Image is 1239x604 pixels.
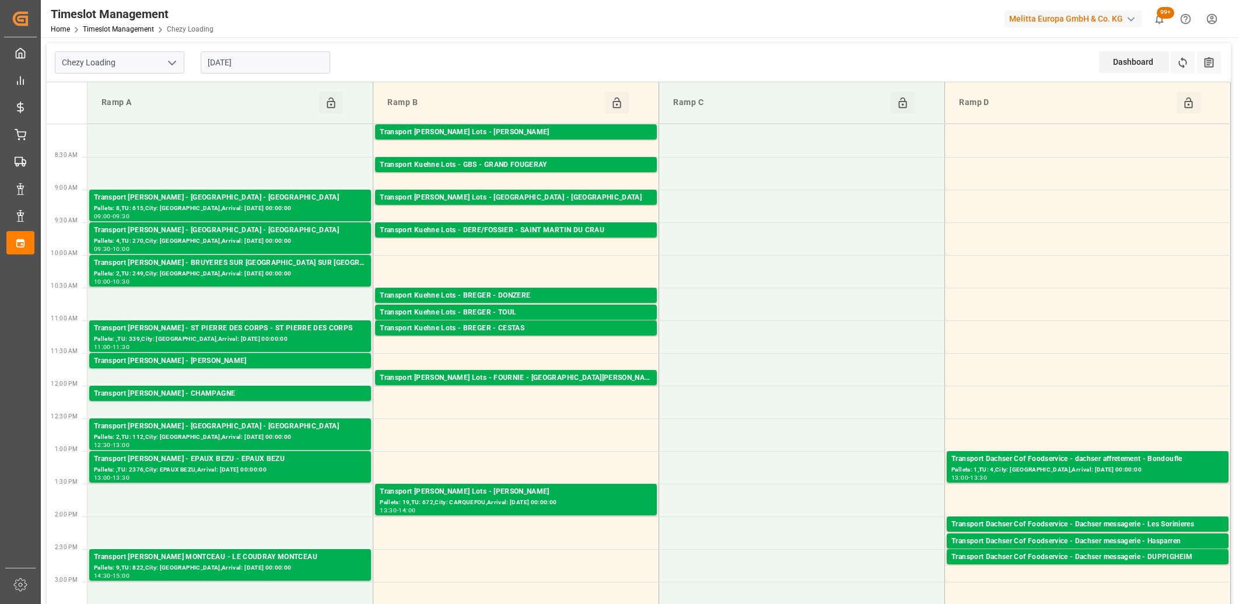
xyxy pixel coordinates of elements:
div: Ramp C [668,92,891,114]
div: 10:00 [94,279,111,284]
div: - [397,508,398,513]
div: Pallets: ,TU: 88,City: [GEOGRAPHIC_DATA],Arrival: [DATE] 00:00:00 [380,204,652,214]
button: show 100 new notifications [1146,6,1172,32]
div: Transport [PERSON_NAME] Lots - [PERSON_NAME] [380,127,652,138]
div: Pallets: 3,TU: 148,City: [GEOGRAPHIC_DATA],Arrival: [DATE] 00:00:00 [94,400,366,410]
div: Pallets: ,TU: 2376,City: EPAUX BEZU,Arrival: [DATE] 00:00:00 [94,465,366,475]
div: Pallets: ,TU: 61,City: [GEOGRAPHIC_DATA][PERSON_NAME],Arrival: [DATE] 00:00:00 [380,384,652,394]
span: 2:00 PM [55,511,78,518]
div: - [111,279,113,284]
div: Pallets: 1,TU: 49,City: [GEOGRAPHIC_DATA],Arrival: [DATE] 00:00:00 [951,530,1224,540]
div: Transport Dachser Cof Foodservice - Dachser messagerie - DUPPIGHEIM [951,551,1224,563]
a: Timeslot Management [83,25,154,33]
div: Transport [PERSON_NAME] - BRUYERES SUR [GEOGRAPHIC_DATA] SUR [GEOGRAPHIC_DATA] [94,257,366,269]
div: 12:30 [94,442,111,448]
div: Ramp A [97,92,319,114]
div: Pallets: 3,TU: 56,City: DONZERE,Arrival: [DATE] 00:00:00 [380,302,652,312]
div: Transport [PERSON_NAME] MONTCEAU - LE COUDRAY MONTCEAU [94,551,366,563]
div: Transport [PERSON_NAME] - CHAMPAGNE [94,388,366,400]
div: Ramp D [954,92,1177,114]
div: Pallets: ,TU: 113,City: CESTAS,Arrival: [DATE] 00:00:00 [380,334,652,344]
div: Pallets: 11,TU: 922,City: [GEOGRAPHIC_DATA],Arrival: [DATE] 00:00:00 [380,171,652,181]
div: - [111,214,113,219]
div: 10:30 [113,279,129,284]
div: 11:30 [113,344,129,350]
div: Transport Dachser Cof Foodservice - Dachser messagerie - Les Sorinieres [951,519,1224,530]
div: Transport Kuehne Lots - DERE/FOSSIER - SAINT MARTIN DU CRAU [380,225,652,236]
span: 10:30 AM [51,282,78,289]
span: 12:30 PM [51,413,78,420]
span: 8:30 AM [55,152,78,158]
div: Transport [PERSON_NAME] - [GEOGRAPHIC_DATA] - [GEOGRAPHIC_DATA] [94,225,366,236]
div: Transport [PERSON_NAME] Lots - [PERSON_NAME] [380,486,652,498]
div: Ramp B [383,92,605,114]
div: Pallets: 1,TU: 4,City: [GEOGRAPHIC_DATA],Arrival: [DATE] 00:00:00 [951,465,1224,475]
div: 10:00 [113,246,129,252]
div: 09:00 [94,214,111,219]
div: 13:00 [951,475,968,480]
div: 09:30 [113,214,129,219]
div: Transport Kuehne Lots - BREGER - DONZERE [380,290,652,302]
div: Melitta Europa GmbH & Co. KG [1005,11,1142,27]
span: 9:00 AM [55,184,78,191]
span: 9:30 AM [55,217,78,224]
div: Pallets: 19,TU: 672,City: CARQUEFOU,Arrival: [DATE] 00:00:00 [380,498,652,508]
a: Home [51,25,70,33]
span: 10:00 AM [51,250,78,256]
div: Transport [PERSON_NAME] - [GEOGRAPHIC_DATA] - [GEOGRAPHIC_DATA] [94,192,366,204]
div: Pallets: ,TU: 87,City: [GEOGRAPHIC_DATA],Arrival: [DATE] 00:00:00 [951,547,1224,557]
div: Pallets: 2,TU: 112,City: [GEOGRAPHIC_DATA],Arrival: [DATE] 00:00:00 [94,432,366,442]
span: 99+ [1157,7,1174,19]
div: Transport [PERSON_NAME] - ST PIERRE DES CORPS - ST PIERRE DES CORPS [94,323,366,334]
div: Timeslot Management [51,5,213,23]
div: Transport [PERSON_NAME] Lots - [GEOGRAPHIC_DATA] - [GEOGRAPHIC_DATA] [380,192,652,204]
span: 11:30 AM [51,348,78,354]
div: 14:00 [398,508,415,513]
div: Transport [PERSON_NAME] - EPAUX BEZU - EPAUX BEZU [94,453,366,465]
span: 1:00 PM [55,446,78,452]
div: Pallets: 2,TU: 112,City: [GEOGRAPHIC_DATA],Arrival: [DATE] 00:00:00 [380,319,652,329]
div: Pallets: ,TU: 339,City: [GEOGRAPHIC_DATA],Arrival: [DATE] 00:00:00 [94,334,366,344]
button: open menu [163,54,180,72]
div: Transport [PERSON_NAME] - [PERSON_NAME] [94,355,366,367]
span: 12:00 PM [51,380,78,387]
div: - [111,475,113,480]
div: 13:30 [970,475,987,480]
button: Melitta Europa GmbH & Co. KG [1005,8,1146,30]
div: Transport Kuehne Lots - BREGER - TOUL [380,307,652,319]
div: Pallets: 4,TU: 270,City: [GEOGRAPHIC_DATA],Arrival: [DATE] 00:00:00 [94,236,366,246]
div: - [968,475,970,480]
div: - [111,442,113,448]
div: Dashboard [1099,51,1169,73]
div: Pallets: 2,TU: 249,City: [GEOGRAPHIC_DATA],Arrival: [DATE] 00:00:00 [94,269,366,279]
div: 11:00 [94,344,111,350]
div: Transport [PERSON_NAME] Lots - FOURNIE - [GEOGRAPHIC_DATA][PERSON_NAME] [380,372,652,384]
div: Pallets: 8,TU: 615,City: [GEOGRAPHIC_DATA],Arrival: [DATE] 00:00:00 [94,204,366,214]
div: Pallets: 1,TU: 684,City: [GEOGRAPHIC_DATA][PERSON_NAME],Arrival: [DATE] 00:00:00 [380,236,652,246]
input: DD-MM-YYYY [201,51,330,74]
div: Pallets: 2,TU: 32,City: [GEOGRAPHIC_DATA],Arrival: [DATE] 00:00:00 [951,563,1224,573]
div: Transport Dachser Cof Foodservice - Dachser messagerie - Hasparren [951,536,1224,547]
span: 11:00 AM [51,315,78,322]
div: 13:00 [113,442,129,448]
div: Transport [PERSON_NAME] - [GEOGRAPHIC_DATA] - [GEOGRAPHIC_DATA] [94,421,366,432]
div: Transport Kuehne Lots - BREGER - CESTAS [380,323,652,334]
div: - [111,344,113,350]
div: 15:00 [113,573,129,578]
div: 13:00 [94,475,111,480]
div: - [111,573,113,578]
span: 1:30 PM [55,479,78,485]
div: Pallets: ,TU: 100,City: [GEOGRAPHIC_DATA],Arrival: [DATE] 00:00:00 [94,367,366,377]
div: 09:30 [94,246,111,252]
div: 14:30 [94,573,111,578]
div: 13:30 [380,508,397,513]
span: 3:00 PM [55,577,78,583]
div: - [111,246,113,252]
div: 13:30 [113,475,129,480]
button: Help Center [1172,6,1199,32]
div: Transport Dachser Cof Foodservice - dachser affretement - Bondoufle [951,453,1224,465]
div: Pallets: 9,TU: 822,City: [GEOGRAPHIC_DATA],Arrival: [DATE] 00:00:00 [94,563,366,573]
span: 2:30 PM [55,544,78,550]
input: Type to search/select [55,51,184,74]
div: Transport Kuehne Lots - GBS - GRAND FOUGERAY [380,159,652,171]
